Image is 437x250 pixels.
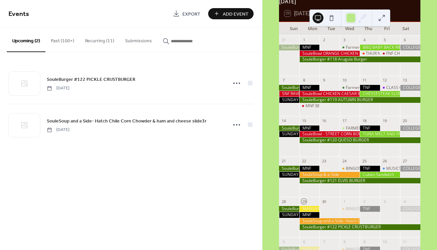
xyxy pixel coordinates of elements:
div: BINGO! [340,206,360,212]
div: SouleBowl - STREET CORN BOWL [299,131,360,137]
div: 6 [301,239,306,244]
div: 14 [281,118,286,123]
div: 3 [382,199,387,204]
div: SouleBurger #117 The Roasted Chile Burger [279,45,299,50]
div: TNF [360,85,380,91]
div: COLLEGE FOOTBALL HEADQUARTERS [400,45,420,50]
div: 2 [321,38,326,43]
a: Export [168,8,205,19]
div: 12 [382,78,387,83]
div: 9 [362,239,367,244]
div: COLLEGE FOOTBALL HEADQUARTERS [400,126,420,131]
div: SUNDAY FUNDAY FOOTBALL AT THE OFFICE [279,131,299,137]
div: MNF BEARS AT VIKINGS 620PM [305,103,364,109]
div: 5 [382,38,387,43]
div: 1 [301,38,306,43]
div: Farmers Market [346,45,376,50]
div: 8 [342,239,347,244]
div: CLASS OF 1980 HIGH SCHOOL REUNION [380,85,400,91]
div: 21 [281,159,286,164]
div: Fri [378,22,396,36]
div: 11 [362,78,367,83]
div: 31 [281,38,286,43]
div: BINGO! [346,166,360,172]
div: 29 [301,199,306,204]
div: 24 [342,159,347,164]
a: SouleSoup and a Side- Hatch Chile Corn Chowder & ham and cheese slide3r [47,117,206,125]
span: [DATE] [47,85,69,91]
div: 10 [342,78,347,83]
div: 7 [281,78,286,83]
div: FNF CHIEFS AT CHARGERS @ 6PM [380,51,400,56]
span: [DATE] [47,127,69,133]
div: 13 [402,78,407,83]
div: Sun [284,22,303,36]
div: SNF RAVENS VS BILLS [279,91,299,97]
span: SouleSoup and a Side- Hatch Chile Corn Chowder & ham and cheese slide3r [47,118,206,125]
div: 16 [321,118,326,123]
div: SouleBurger #121 ELVIS BURGER [279,206,299,212]
button: Upcoming (2) [7,27,45,52]
div: Wed [340,22,359,36]
div: COLLEGE FOOTBALL HEADQUARTERS [400,166,420,172]
span: Export [182,10,200,18]
div: THUR NT FOOTBALL [366,51,404,56]
div: 11 [402,239,407,244]
div: SouleBurger #121 ELVIS BURGER [299,178,420,184]
div: Tue [322,22,340,36]
div: 27 [402,159,407,164]
div: 15 [301,118,306,123]
button: Past (100+) [45,27,80,51]
div: SouleBurger #120 QUESO BURGER [299,137,420,143]
span: Add Event [223,10,249,18]
div: SouleBurger #118 Arugula Burger [279,85,299,91]
div: MNF [299,166,320,172]
div: 2 [362,199,367,204]
button: Submissions [120,27,157,51]
div: THUR NT FOOTBALL [360,51,380,56]
div: SouleBurger #122 PICKLE CRUSTBURGER [299,224,420,230]
div: SouleBurger #120 QUESO BURGER [279,166,299,172]
div: MARGARITA MONDAYS` [299,206,320,212]
div: COLLEGE FOOTBALL HEADQUARTERS [400,206,420,212]
div: 19 [382,118,387,123]
div: Farmers Market [340,85,360,91]
div: SouleBurger #119 AUTUMN BURGER [279,126,299,131]
div: SouleBurger #119 AUTUMN BURGER [299,97,420,103]
a: SouleBurger #122 PICKLE CRUSTBURGER [47,75,135,83]
div: 25 [362,159,367,164]
div: TNF [360,126,380,131]
div: FARMERS MARKET [340,126,360,131]
div: TNF [360,166,380,172]
div: Sat [396,22,415,36]
div: 7 [321,239,326,244]
div: MNF BEARS AT VIKINGS 620PM [299,103,320,109]
div: Cuban Sandwich [360,172,400,178]
div: 17 [342,118,347,123]
div: BINGO! [340,166,360,172]
div: 8 [301,78,306,83]
div: Farmers Market [340,45,360,50]
div: 28 [281,199,286,204]
div: Thu [359,22,378,36]
div: 18 [362,118,367,123]
div: Farmers Market [346,85,376,91]
div: BBQ BABY BACK RIBS [360,45,400,50]
div: COLLEGE FOOTBALL HEADQUARTERS [400,85,420,91]
div: MNF [299,212,320,218]
div: 6 [402,38,407,43]
span: Events [8,7,29,21]
div: TUNA MELT AND FRENCH FRIES [360,131,400,137]
div: 4 [362,38,367,43]
div: TNF [360,206,380,212]
div: SUNDAY FUNDAY FOOTBALL AT THE OFFICE [279,97,299,103]
button: Recurring (11) [80,27,120,51]
div: SUNDAY FUNDAY FOOTBALL AT THE OFFICE [279,212,299,218]
div: MNF [299,126,320,131]
div: 10 [382,239,387,244]
div: SouleSoup and a Side- Hatch Chile Corn Chowder & ham and cheese slide3r [299,218,360,224]
div: 4 [402,199,407,204]
div: 22 [301,159,306,164]
div: SouleSoup & a Side [299,172,360,178]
